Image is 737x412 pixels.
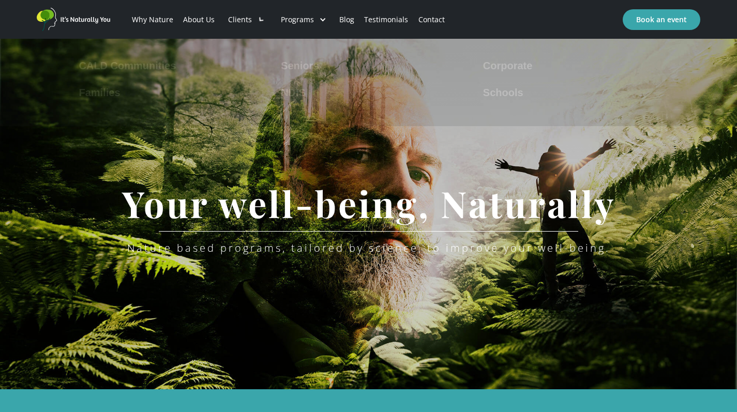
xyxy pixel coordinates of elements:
[483,86,523,99] div: Schools
[478,82,664,99] a: Schools
[127,2,178,37] a: Why Nature
[276,82,461,99] a: NDIS
[478,55,664,72] a: Corporate
[335,2,359,37] a: Blog
[74,55,260,72] a: CALD Communities
[281,59,319,72] div: Seniors
[276,55,461,72] a: Seniors
[281,86,306,99] div: NDIS
[359,2,413,37] a: Testimonials
[107,184,631,223] h1: Your well-being, Naturally
[228,14,252,25] div: Clients
[483,59,533,72] div: Corporate
[220,2,273,37] div: Clients
[413,2,449,37] a: Contact
[127,242,610,254] div: Nature based programs, tailored by science, to improve your well-being.
[79,59,176,72] div: CALD Communities
[37,8,114,32] a: home
[79,86,121,99] div: Families
[273,2,335,37] div: Programs
[178,2,219,37] a: About Us
[623,9,700,30] a: Book an event
[74,82,260,99] a: Families
[281,14,314,25] div: Programs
